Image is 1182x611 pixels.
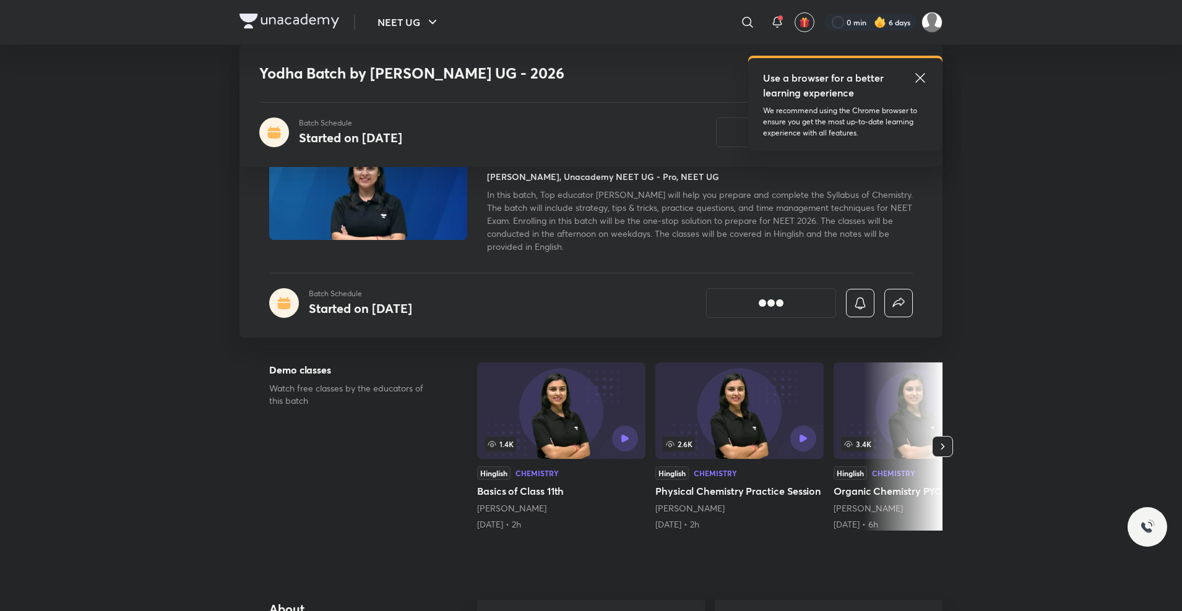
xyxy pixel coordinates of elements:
[921,12,943,33] img: Shraddha
[1140,519,1155,534] img: ttu
[477,518,645,531] div: 23rd Mar • 2h
[477,466,511,480] div: Hinglish
[655,502,824,515] div: Anushka Choudhary
[841,437,874,451] span: 3.4K
[763,105,928,139] p: We recommend using the Chrome browser to ensure you get the most up-to-date learning experience w...
[516,469,559,477] div: Chemistry
[477,484,645,498] h5: Basics of Class 11th
[834,466,867,480] div: Hinglish
[716,117,846,147] button: [object Object]
[655,362,824,531] a: Physical Chemistry Practice Session
[239,14,339,28] img: Company Logo
[694,469,737,477] div: Chemistry
[477,362,645,531] a: Basics of Class 11th
[259,64,744,82] h1: Yodha Batch by [PERSON_NAME] UG - 2026
[370,10,447,35] button: NEET UG
[485,437,516,451] span: 1.4K
[299,117,402,129] p: Batch Schedule
[834,518,1002,531] div: 20th Apr • 6h
[834,502,1002,515] div: Anushka Choudhary
[239,14,339,32] a: Company Logo
[309,300,412,317] h4: Started on [DATE]
[663,437,695,451] span: 2.6K
[267,127,469,241] img: Thumbnail
[655,466,689,480] div: Hinglish
[655,362,824,531] a: 2.6KHinglishChemistryPhysical Chemistry Practice Session[PERSON_NAME][DATE] • 2h
[874,16,886,28] img: streak
[763,70,886,100] h5: Use a browser for a better learning experience
[655,518,824,531] div: 23rd Mar • 2h
[299,129,402,146] h4: Started on [DATE]
[706,288,836,318] button: [object Object]
[269,362,438,377] h5: Demo classes
[834,502,903,514] a: [PERSON_NAME]
[477,362,645,531] a: 1.4KHinglishChemistryBasics of Class 11th[PERSON_NAME][DATE] • 2h
[799,17,810,28] img: avatar
[834,484,1002,498] h5: Organic Chemistry PYQs
[487,170,719,183] h4: [PERSON_NAME], Unacademy NEET UG - Pro, NEET UG
[487,189,913,252] span: In this batch, Top educator [PERSON_NAME] will help you prepare and complete the Syllabus of Chem...
[309,288,412,299] p: Batch Schedule
[477,502,546,514] a: [PERSON_NAME]
[834,362,1002,531] a: 3.4KHinglishChemistryOrganic Chemistry PYQs[PERSON_NAME][DATE] • 6h
[269,382,438,407] p: Watch free classes by the educators of this batch
[655,484,824,498] h5: Physical Chemistry Practice Session
[477,502,645,515] div: Anushka Choudhary
[834,362,1002,531] a: Organic Chemistry PYQs
[655,502,725,514] a: [PERSON_NAME]
[795,12,814,32] button: avatar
